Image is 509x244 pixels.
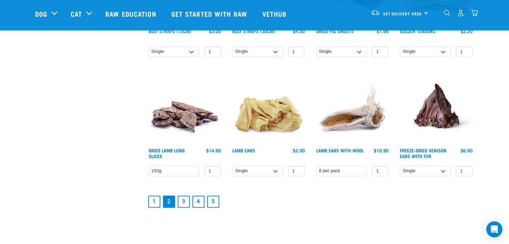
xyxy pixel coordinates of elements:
[316,149,364,151] a: Lamb Ears with Wool
[456,46,473,57] input: 1
[165,0,256,27] a: Get started with Raw
[256,0,295,27] a: Vethub
[460,148,473,153] div: $6.90
[371,10,380,16] img: van-moving.png
[147,69,223,145] img: 1303 Lamb Lung Slices 01
[206,148,221,153] div: $14.90
[374,148,389,153] div: $10.90
[163,196,175,208] a: Page 2
[400,149,446,157] a: Freeze-Dried Venison Ears with Fur
[149,149,185,157] a: Dried Lamb Lung Slices
[207,196,219,208] a: Goto page 5
[209,28,221,34] div: $3.00
[293,148,305,153] div: $2.00
[457,9,464,16] img: user.png
[288,166,305,176] input: 1
[456,166,473,176] input: 1
[35,9,47,19] a: Dog
[316,30,354,32] a: Dried Pig Snouts
[204,166,221,176] input: 1
[204,46,221,57] input: 1
[486,221,502,237] div: Open Intercom Messenger
[315,69,391,145] img: 1278 Lamb Ears Wool 01
[372,46,389,57] input: 1
[471,9,478,16] img: home-icon@2x.png
[192,196,204,208] a: Goto page 4
[398,69,474,145] img: Raw Essentials Freeze Dried Deer Ears With Fur
[232,149,255,151] a: Lamb Ears
[376,28,389,34] div: $1.99
[99,0,164,27] a: Raw Education
[231,69,307,145] img: Pile Of Lamb Ears Treat For Pets
[460,28,473,34] div: $2.20
[147,194,474,209] nav: pagination
[149,30,191,32] a: Beef Straps (15cm)
[232,30,275,32] a: Beef Straps (30cm)
[444,10,450,16] img: home-icon-1@2x.png
[372,166,389,176] input: 1
[71,9,82,19] a: Cat
[148,196,160,208] a: Goto page 1
[288,46,305,57] input: 1
[383,12,422,15] span: Set Delivery Area
[293,28,305,34] div: $4.50
[400,30,435,32] a: Golden Tendons
[178,196,190,208] a: Goto page 3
